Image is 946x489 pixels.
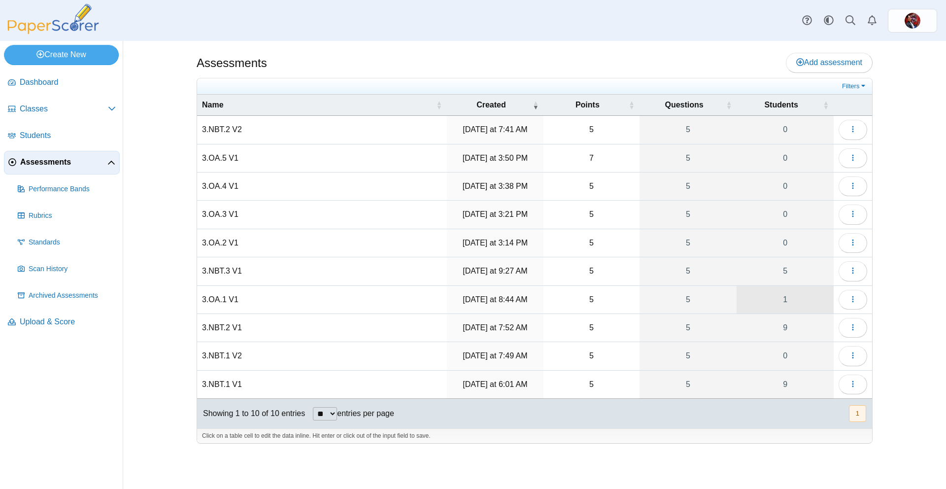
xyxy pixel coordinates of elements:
td: 5 [543,342,640,370]
td: 3.NBT.1 V1 [197,371,447,399]
a: 5 [640,229,737,257]
time: Oct 6, 2025 at 8:44 AM [463,295,527,304]
a: 5 [640,144,737,172]
td: 5 [543,116,640,144]
a: 5 [640,257,737,285]
span: Performance Bands [29,184,116,194]
a: Create New [4,45,119,65]
a: Standards [14,231,120,254]
a: 5 [640,201,737,228]
a: Archived Assessments [14,284,120,308]
a: 1 [737,286,834,314]
td: 3.NBT.2 V2 [197,116,447,144]
time: Oct 6, 2025 at 3:50 PM [463,154,528,162]
h1: Assessments [197,55,267,71]
td: 5 [543,314,640,342]
a: 9 [737,371,834,398]
span: Greg Mullen [905,13,920,29]
td: 3.OA.3 V1 [197,201,447,229]
td: 3.NBT.3 V1 [197,257,447,285]
span: Questions [644,100,724,110]
a: PaperScorer [4,27,102,35]
a: Scan History [14,257,120,281]
a: Performance Bands [14,177,120,201]
span: Students [742,100,821,110]
td: 5 [543,257,640,285]
td: 3.NBT.2 V1 [197,314,447,342]
td: 5 [543,229,640,257]
span: Students : Activate to sort [823,100,829,110]
a: Alerts [861,10,883,32]
nav: pagination [848,405,866,421]
a: 9 [737,314,834,342]
td: 3.OA.2 V1 [197,229,447,257]
time: Oct 6, 2025 at 3:38 PM [463,182,528,190]
td: 3.OA.5 V1 [197,144,447,173]
a: 0 [737,173,834,200]
span: Rubrics [29,211,116,221]
td: 3.NBT.1 V2 [197,342,447,370]
a: 0 [737,144,834,172]
a: 5 [737,257,834,285]
img: PaperScorer [4,4,102,34]
a: 0 [737,201,834,228]
span: Scan History [29,264,116,274]
a: Rubrics [14,204,120,228]
a: 5 [640,286,737,314]
time: Oct 3, 2025 at 7:52 AM [463,323,527,332]
a: 5 [640,173,737,200]
a: 5 [640,342,737,370]
span: Archived Assessments [29,291,116,301]
span: Created [452,100,531,110]
time: Oct 2, 2025 at 6:01 AM [463,380,527,388]
div: Click on a table cell to edit the data inline. Hit enter or click out of the input field to save. [197,428,872,443]
a: Dashboard [4,71,120,95]
a: 5 [640,371,737,398]
time: Oct 6, 2025 at 3:21 PM [463,210,528,218]
a: 0 [737,342,834,370]
span: Assessments [20,157,107,168]
span: Standards [29,238,116,247]
span: Points [548,100,627,110]
span: Dashboard [20,77,116,88]
span: Students [20,130,116,141]
button: 1 [849,405,866,421]
label: entries per page [337,409,394,418]
td: 5 [543,201,640,229]
time: Oct 7, 2025 at 7:41 AM [463,125,527,134]
td: 5 [543,173,640,201]
span: Points : Activate to sort [629,100,635,110]
a: ps.yyrSfKExD6VWH9yo [888,9,937,33]
span: Name : Activate to sort [436,100,442,110]
time: Oct 3, 2025 at 7:49 AM [463,351,527,360]
a: 5 [640,314,737,342]
a: Filters [840,81,870,91]
a: Upload & Score [4,311,120,334]
span: Name [202,100,434,110]
a: 5 [640,116,737,143]
div: Showing 1 to 10 of 10 entries [197,399,305,428]
span: Created : Activate to remove sorting [533,100,539,110]
span: Questions : Activate to sort [726,100,732,110]
span: Add assessment [796,58,862,67]
a: Classes [4,98,120,121]
td: 7 [543,144,640,173]
time: Oct 6, 2025 at 9:27 AM [463,267,527,275]
time: Oct 6, 2025 at 3:14 PM [463,239,528,247]
span: Upload & Score [20,316,116,327]
span: Classes [20,104,108,114]
a: 0 [737,229,834,257]
td: 5 [543,286,640,314]
a: Students [4,124,120,148]
td: 3.OA.4 V1 [197,173,447,201]
a: Add assessment [786,53,873,72]
td: 3.OA.1 V1 [197,286,447,314]
a: Assessments [4,151,120,175]
td: 5 [543,371,640,399]
a: 0 [737,116,834,143]
img: ps.yyrSfKExD6VWH9yo [905,13,920,29]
